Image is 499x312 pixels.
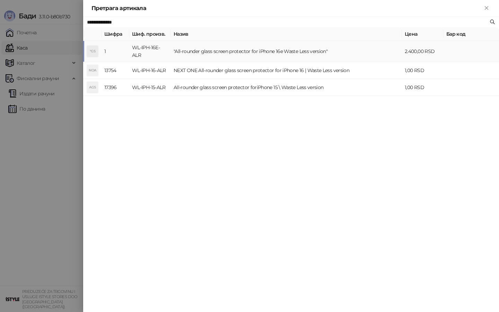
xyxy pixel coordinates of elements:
[171,41,402,62] td: "All-rounder glass screen protector for iPhone 16e Waste Less version"
[129,79,171,96] td: WL-IPH-15-ALR
[402,27,444,41] th: Цена
[129,62,171,79] td: WL-IPH-16-ALR
[102,27,129,41] th: Шифра
[87,46,98,57] div: "GS
[87,65,98,76] div: NOA
[444,27,499,41] th: Бар код
[129,41,171,62] td: WL-IPH-16E-ALR
[91,4,482,12] div: Претрага артикала
[129,27,171,41] th: Шиф. произв.
[102,62,129,79] td: 13754
[87,82,98,93] div: AGS
[402,62,444,79] td: 1,00 RSD
[102,41,129,62] td: 1
[171,62,402,79] td: NEXT ONE All-rounder glass screen protector for iPhone 16 | Waste Less version
[402,41,444,62] td: 2.400,00 RSD
[402,79,444,96] td: 1,00 RSD
[171,79,402,96] td: All-rounder glass screen protector foriPhone 15 \ Waste Less version
[171,27,402,41] th: Назив
[482,4,491,12] button: Close
[102,79,129,96] td: 17396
